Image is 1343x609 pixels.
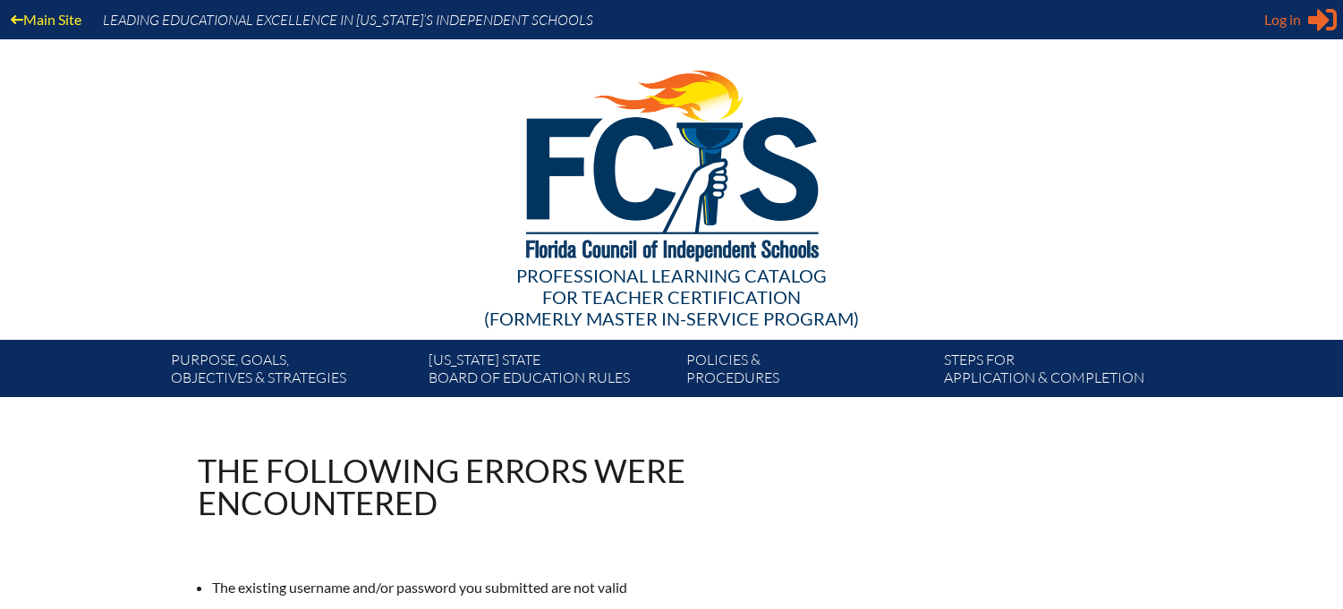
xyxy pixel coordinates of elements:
span: for Teacher Certification [542,286,801,308]
a: Policies &Procedures [679,347,937,397]
div: Professional Learning Catalog (formerly Master In-service Program) [157,265,1187,329]
h1: The following errors were encountered [198,454,828,519]
svg: Sign in or register [1308,5,1337,34]
span: Log in [1264,9,1301,30]
a: [US_STATE] StateBoard of Education rules [421,347,679,397]
a: Main Site [4,7,89,31]
a: Purpose, goals,objectives & strategies [164,347,421,397]
a: Steps forapplication & completion [937,347,1194,397]
img: FCISlogo221.eps [487,39,856,283]
li: The existing username and/or password you submitted are not valid [212,576,842,599]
